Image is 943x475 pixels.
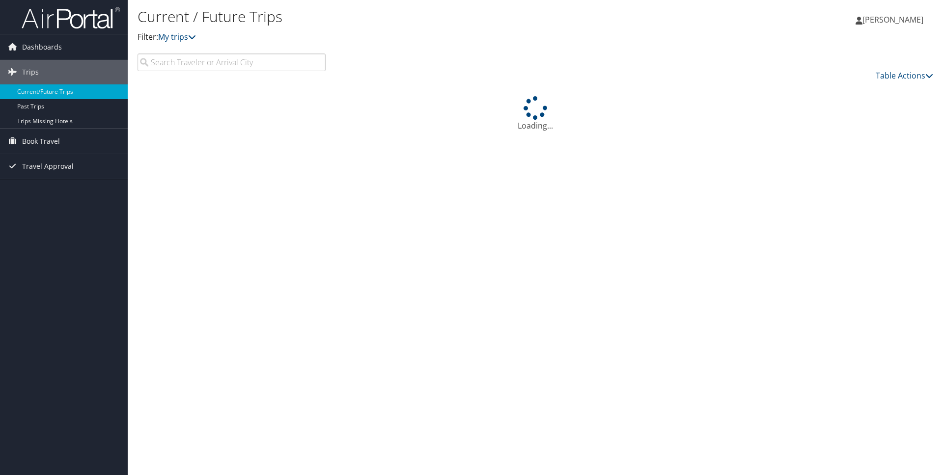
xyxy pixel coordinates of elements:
span: Travel Approval [22,154,74,179]
span: Book Travel [22,129,60,154]
a: My trips [158,31,196,42]
input: Search Traveler or Arrival City [138,53,326,71]
div: Loading... [138,96,933,132]
a: Table Actions [876,70,933,81]
span: [PERSON_NAME] [862,14,923,25]
a: [PERSON_NAME] [856,5,933,34]
p: Filter: [138,31,668,44]
img: airportal-logo.png [22,6,120,29]
span: Dashboards [22,35,62,59]
h1: Current / Future Trips [138,6,668,27]
span: Trips [22,60,39,84]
